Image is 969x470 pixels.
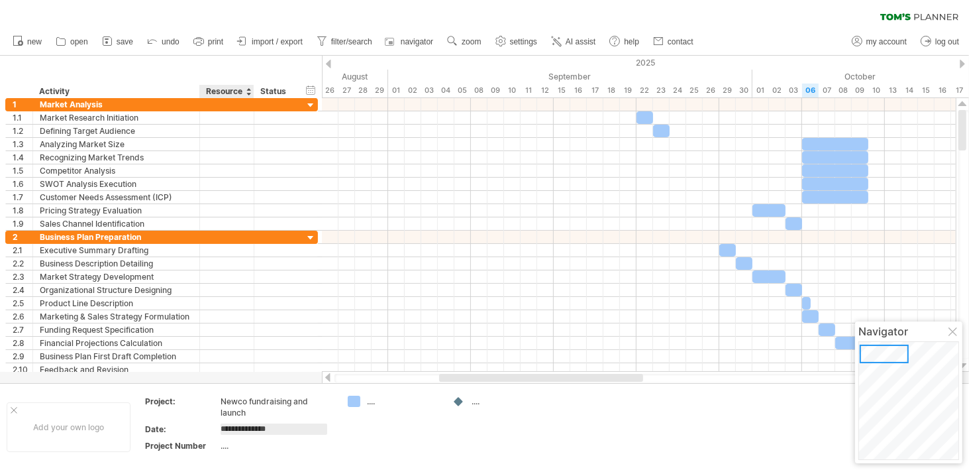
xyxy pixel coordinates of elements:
span: contact [668,37,693,46]
div: SWOT Analysis Execution [40,178,193,190]
div: Thursday, 25 September 2025 [686,84,703,97]
div: Funding Request Specification [40,323,193,336]
div: Monday, 22 September 2025 [637,84,653,97]
div: Monday, 29 September 2025 [719,84,736,97]
div: Newco fundraising and launch [221,396,332,418]
div: 2.7 [13,323,32,336]
div: Wednesday, 10 September 2025 [504,84,521,97]
div: Add your own logo [7,402,130,452]
div: 2.2 [13,257,32,270]
div: Tuesday, 26 August 2025 [322,84,338,97]
div: Friday, 29 August 2025 [372,84,388,97]
div: Thursday, 4 September 2025 [438,84,454,97]
div: Resource [206,85,246,98]
div: Activity [39,85,192,98]
div: 2.6 [13,310,32,323]
div: Market Analysis [40,98,193,111]
a: my account [848,33,911,50]
div: Customer Needs Assessment (ICP) [40,191,193,204]
div: Tuesday, 16 September 2025 [570,84,587,97]
div: Monday, 13 October 2025 [885,84,901,97]
div: Tuesday, 23 September 2025 [653,84,670,97]
div: .... [472,396,544,407]
div: Tuesday, 2 September 2025 [405,84,421,97]
a: filter/search [313,33,376,50]
div: 1.7 [13,191,32,204]
span: new [27,37,42,46]
div: Executive Summary Drafting [40,244,193,257]
div: 2.5 [13,297,32,310]
span: save [117,37,133,46]
div: Wednesday, 1 October 2025 [752,84,769,97]
div: 1.3 [13,138,32,150]
a: open [52,33,92,50]
div: 2.8 [13,337,32,349]
div: Wednesday, 27 August 2025 [338,84,355,97]
div: Monday, 1 September 2025 [388,84,405,97]
span: navigator [401,37,433,46]
div: 1.6 [13,178,32,190]
div: September 2025 [388,70,752,84]
div: Monday, 8 September 2025 [471,84,487,97]
div: Project Number [145,440,218,451]
div: Project: [145,396,218,407]
div: Wednesday, 3 September 2025 [421,84,438,97]
div: Tuesday, 30 September 2025 [736,84,752,97]
div: Friday, 10 October 2025 [868,84,885,97]
div: 1.5 [13,164,32,177]
a: help [606,33,643,50]
a: navigator [383,33,437,50]
span: help [624,37,639,46]
div: Defining Target Audience [40,125,193,137]
div: Thursday, 11 September 2025 [521,84,537,97]
a: new [9,33,46,50]
div: Analyzing Market Size [40,138,193,150]
span: print [208,37,223,46]
span: settings [510,37,537,46]
span: AI assist [566,37,595,46]
div: 2.10 [13,363,32,376]
div: Organizational Structure Designing [40,284,193,296]
div: 1 [13,98,32,111]
a: zoom [444,33,485,50]
a: print [190,33,227,50]
div: 1.8 [13,204,32,217]
div: Tuesday, 7 October 2025 [819,84,835,97]
div: Wednesday, 24 September 2025 [670,84,686,97]
div: 2.4 [13,284,32,296]
div: Friday, 3 October 2025 [786,84,802,97]
a: settings [492,33,541,50]
div: Business Plan Preparation [40,231,193,243]
div: 1.2 [13,125,32,137]
a: contact [650,33,697,50]
div: Friday, 26 September 2025 [703,84,719,97]
span: open [70,37,88,46]
div: 2.9 [13,350,32,363]
div: .... [367,396,439,407]
div: Friday, 12 September 2025 [537,84,554,97]
a: log out [917,33,963,50]
div: Product Line Description [40,297,193,310]
div: Thursday, 16 October 2025 [935,84,951,97]
div: Wednesday, 8 October 2025 [835,84,852,97]
div: 2.3 [13,270,32,283]
span: my account [866,37,907,46]
div: 2.1 [13,244,32,257]
div: 2 [13,231,32,243]
span: import / export [252,37,303,46]
div: Pricing Strategy Evaluation [40,204,193,217]
div: Thursday, 28 August 2025 [355,84,372,97]
div: .... [221,440,332,451]
div: Business Plan First Draft Completion [40,350,193,363]
div: Market Research Initiation [40,111,193,124]
div: Tuesday, 9 September 2025 [487,84,504,97]
div: Competitor Analysis [40,164,193,177]
span: zoom [462,37,481,46]
div: 1.9 [13,217,32,230]
div: Business Description Detailing [40,257,193,270]
a: save [99,33,137,50]
div: Monday, 15 September 2025 [554,84,570,97]
div: Thursday, 18 September 2025 [603,84,620,97]
div: Friday, 17 October 2025 [951,84,968,97]
div: Financial Projections Calculation [40,337,193,349]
